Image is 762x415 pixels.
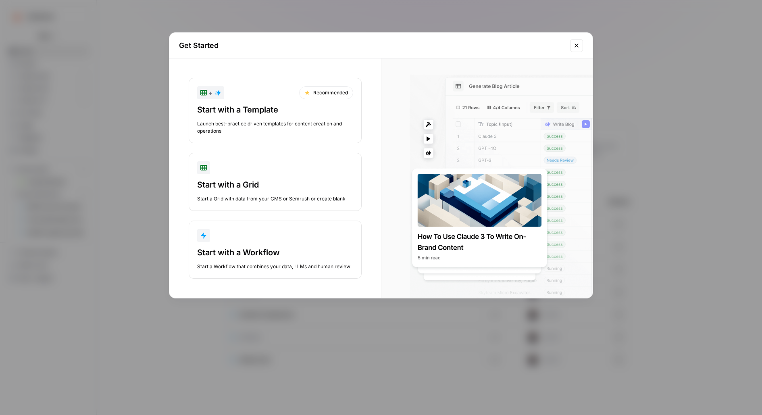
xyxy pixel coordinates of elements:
[570,39,583,52] button: Close modal
[189,221,362,279] button: Start with a WorkflowStart a Workflow that combines your data, LLMs and human review
[197,195,353,202] div: Start a Grid with data from your CMS or Semrush or create blank
[197,179,353,190] div: Start with a Grid
[200,88,221,98] div: +
[299,86,353,99] div: Recommended
[197,120,353,135] div: Launch best-practice driven templates for content creation and operations
[189,153,362,211] button: Start with a GridStart a Grid with data from your CMS or Semrush or create blank
[179,40,565,51] h2: Get Started
[189,78,362,143] button: +RecommendedStart with a TemplateLaunch best-practice driven templates for content creation and o...
[197,263,353,270] div: Start a Workflow that combines your data, LLMs and human review
[197,247,353,258] div: Start with a Workflow
[197,104,353,115] div: Start with a Template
